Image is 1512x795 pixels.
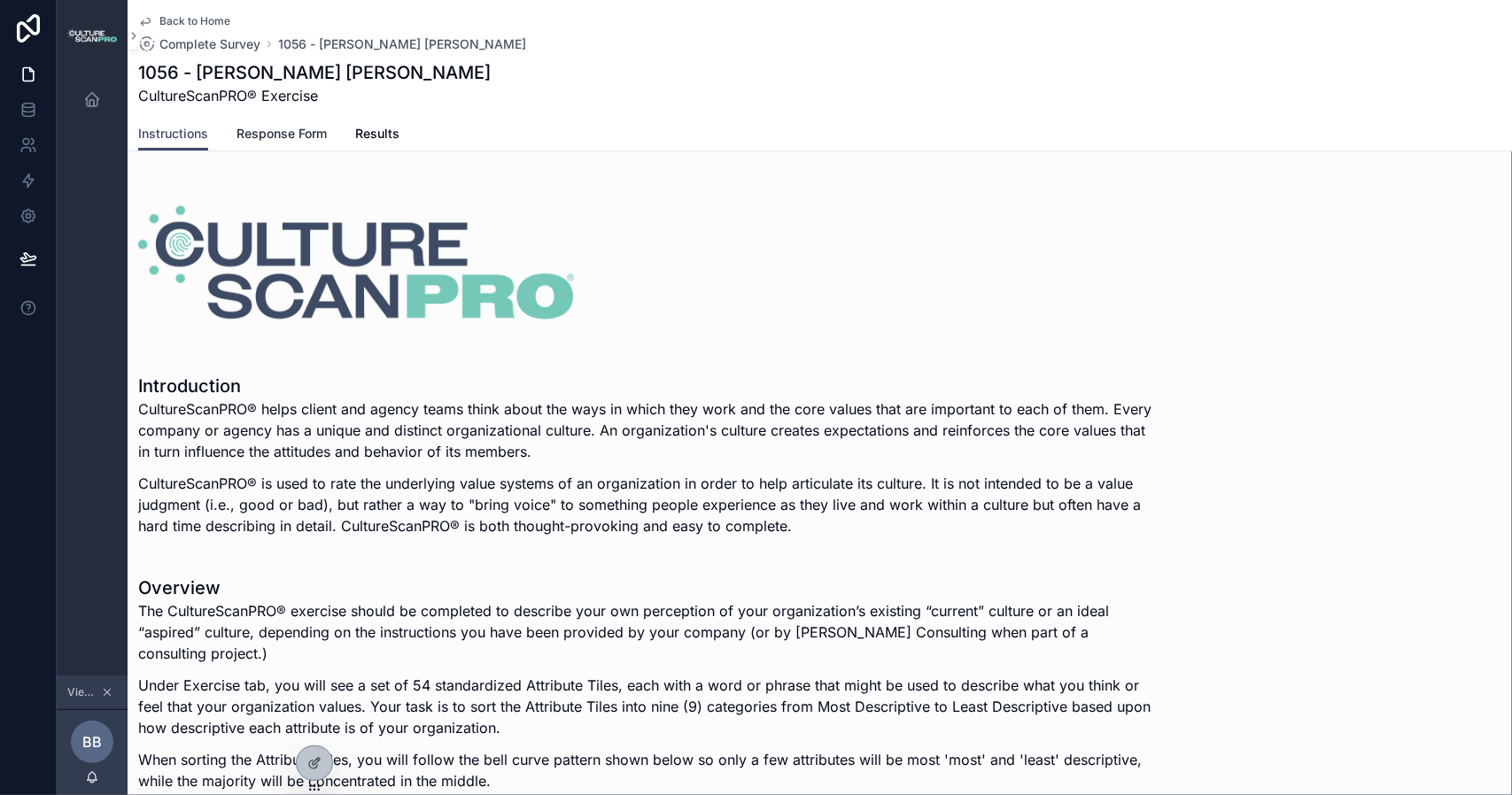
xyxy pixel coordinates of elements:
div: scrollable content [57,71,128,138]
a: Results [355,118,399,153]
img: App logo [67,28,117,42]
a: Complete Survey [138,35,260,53]
span: BB [82,731,102,753]
h1: 1056 - [PERSON_NAME] [PERSON_NAME] [138,60,491,85]
p: When sorting the Attribute Tiles, you will follow the bell curve pattern shown below so only a fe... [138,749,1155,791]
a: Instructions [138,118,208,151]
a: 1056 - [PERSON_NAME] [PERSON_NAME] [278,35,526,53]
h1: Overview [138,575,1155,600]
span: Viewing as [PERSON_NAME] [67,685,97,699]
p: CultureScanPRO® helps client and agency teams think about the ways in which they work and the cor... [138,398,1155,462]
span: CultureScanPRO® Exercise [138,85,491,106]
span: Instructions [138,125,208,143]
span: Response Form [236,125,327,143]
p: Under Exercise tab, you will see a set of 54 standardized Attribute Tiles, each with a word or ph... [138,675,1155,738]
p: CultureScanPRO® is used to rate the underlying value systems of an organization in order to help ... [138,473,1155,536]
a: Back to Home [138,14,230,28]
h1: Introduction [138,374,1155,398]
span: Complete Survey [159,35,260,53]
a: Response Form [236,118,327,153]
p: The CultureScanPRO® exercise should be completed to describe your own perception of your organiza... [138,600,1155,664]
img: 30958-STACKED-FC.png [138,201,574,324]
span: Results [355,125,399,143]
span: Back to Home [159,14,230,28]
